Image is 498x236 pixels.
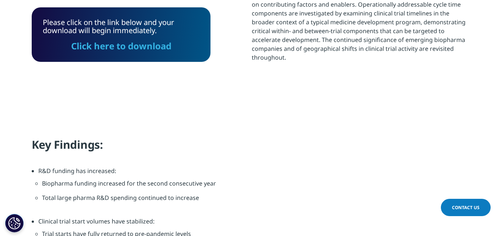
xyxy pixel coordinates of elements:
a: Contact Us [441,199,491,216]
li: Total large pharma R&D spending continued to increase [42,193,463,208]
span: Contact Us [452,204,480,211]
h4: Key Findings: [32,137,467,158]
li: Biopharma funding increased for the second consecutive year [42,179,463,193]
a: Click here to download [71,40,171,52]
div: Please click on the link below and your download will begin immediately. [43,18,199,51]
button: Cookies Settings [5,214,24,232]
li: R&D funding has increased: [38,166,467,217]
